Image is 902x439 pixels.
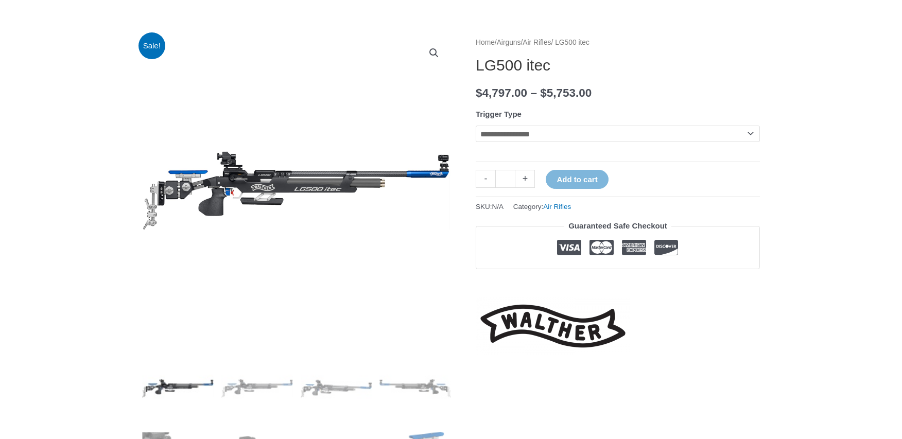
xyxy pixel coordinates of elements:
[564,219,671,233] legend: Guaranteed Safe Checkout
[513,200,571,213] span: Category:
[476,36,760,49] nav: Breadcrumb
[138,32,166,60] span: Sale!
[221,353,293,424] img: LG500 itec - Image 2
[476,277,760,289] iframe: Customer reviews powered by Trustpilot
[476,297,630,355] a: Walther
[546,170,608,189] button: Add to cart
[543,203,571,210] a: Air Rifles
[515,170,535,188] a: +
[425,44,443,62] a: View full-screen image gallery
[379,353,451,424] img: LG500 itec - Image 4
[476,170,495,188] a: -
[476,39,495,46] a: Home
[530,86,537,99] span: –
[142,353,214,424] img: LG500 itec
[540,86,547,99] span: $
[476,86,527,99] bdi: 4,797.00
[492,203,504,210] span: N/A
[476,86,482,99] span: $
[301,353,372,424] img: LG500 itec - Image 3
[476,200,504,213] span: SKU:
[476,56,760,75] h1: LG500 itec
[497,39,521,46] a: Airguns
[540,86,592,99] bdi: 5,753.00
[476,110,522,118] label: Trigger Type
[523,39,551,46] a: Air Rifles
[495,170,515,188] input: Product quantity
